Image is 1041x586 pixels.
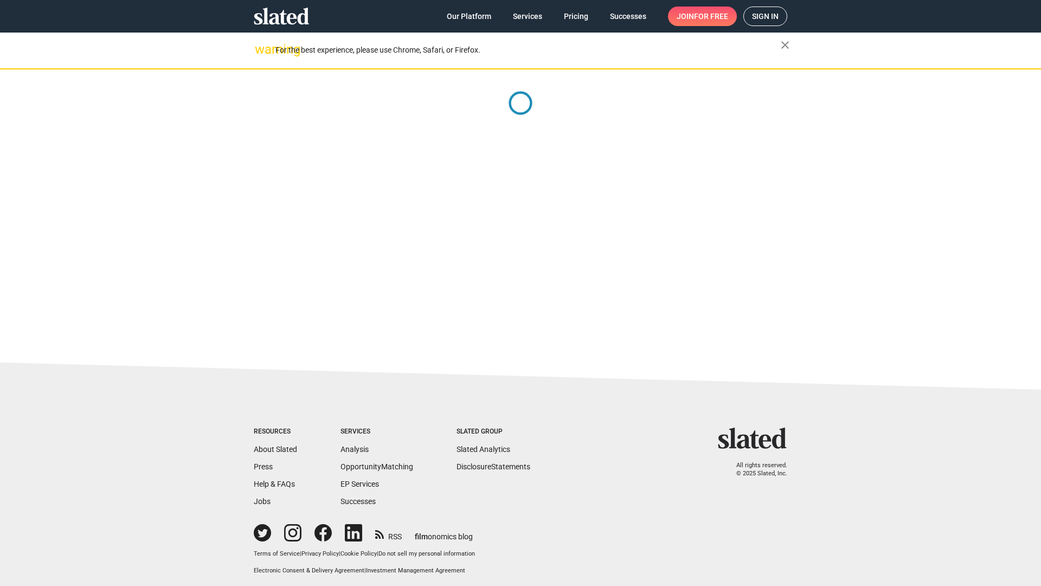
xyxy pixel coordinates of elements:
[340,480,379,488] a: EP Services
[300,550,301,557] span: |
[415,523,473,542] a: filmonomics blog
[555,7,597,26] a: Pricing
[254,567,364,574] a: Electronic Consent & Delivery Agreement
[366,567,465,574] a: Investment Management Agreement
[438,7,500,26] a: Our Platform
[415,532,428,541] span: film
[340,497,376,506] a: Successes
[339,550,340,557] span: |
[457,445,510,454] a: Slated Analytics
[340,550,377,557] a: Cookie Policy
[377,550,378,557] span: |
[364,567,366,574] span: |
[255,43,268,56] mat-icon: warning
[564,7,588,26] span: Pricing
[340,445,369,454] a: Analysis
[254,480,295,488] a: Help & FAQs
[752,7,779,26] span: Sign in
[275,43,781,58] div: For the best experience, please use Chrome, Safari, or Firefox.
[457,428,530,436] div: Slated Group
[254,462,273,471] a: Press
[694,7,728,26] span: for free
[610,7,646,26] span: Successes
[513,7,542,26] span: Services
[254,550,300,557] a: Terms of Service
[254,497,271,506] a: Jobs
[668,7,737,26] a: Joinfor free
[375,525,402,542] a: RSS
[340,428,413,436] div: Services
[725,462,787,477] p: All rights reserved. © 2025 Slated, Inc.
[254,428,297,436] div: Resources
[601,7,655,26] a: Successes
[254,445,297,454] a: About Slated
[743,7,787,26] a: Sign in
[447,7,491,26] span: Our Platform
[340,462,413,471] a: OpportunityMatching
[378,550,475,558] button: Do not sell my personal information
[457,462,530,471] a: DisclosureStatements
[504,7,551,26] a: Services
[779,39,792,52] mat-icon: close
[301,550,339,557] a: Privacy Policy
[677,7,728,26] span: Join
